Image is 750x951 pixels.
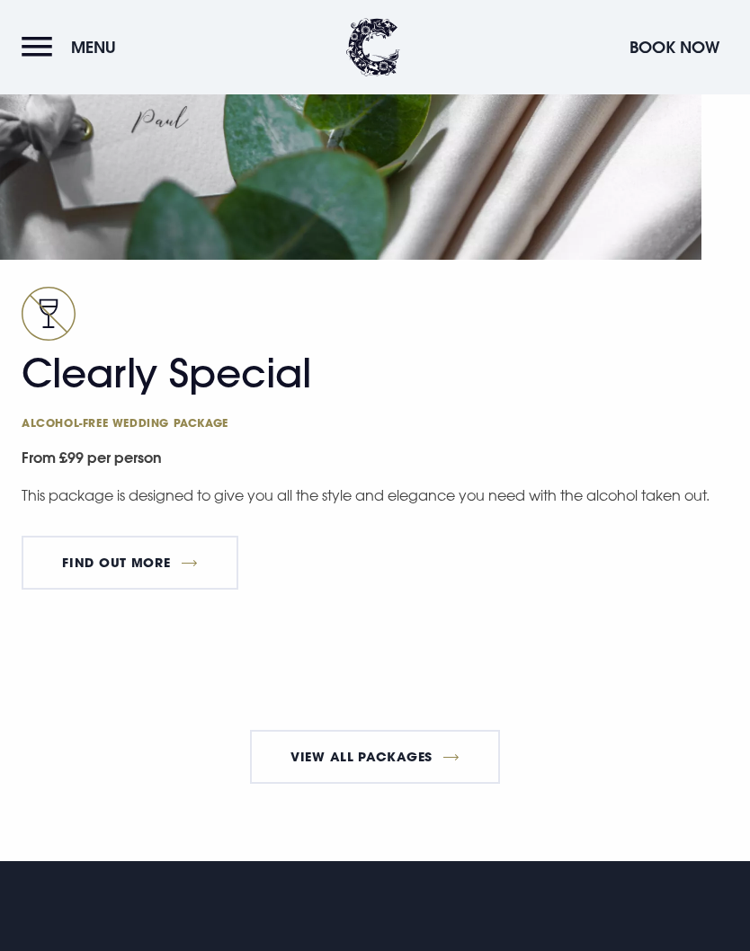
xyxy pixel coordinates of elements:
[22,415,372,430] span: Alcohol-free wedding package
[22,287,76,341] img: No alcohol icon
[22,350,372,430] h2: Clearly Special
[22,536,238,590] a: FIND OUT MORE
[250,730,501,784] a: View All Packages
[22,482,728,509] p: This package is designed to give you all the style and elegance you need with the alcohol taken out.
[71,37,116,58] span: Menu
[22,28,125,67] button: Menu
[22,444,728,471] small: From £99 per person
[621,28,728,67] button: Book Now
[346,18,400,76] img: Clandeboye Lodge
